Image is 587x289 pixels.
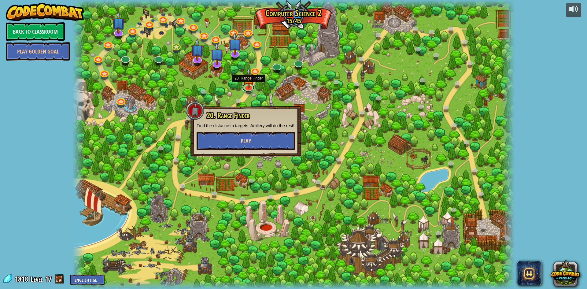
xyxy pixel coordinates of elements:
[207,110,249,120] span: 20. Range Finder
[112,12,125,34] img: level-banner-unstarted-subscriber.png
[211,43,223,65] img: level-banner-unstarted-subscriber.png
[6,42,70,61] a: Play Golden Goal
[197,132,295,150] button: Play
[243,68,255,88] img: level-banner-started.png
[197,123,295,129] p: Find the distance to targets. Artillery will do the rest!
[31,274,43,284] span: Level
[6,3,84,21] img: CodeCombat - Learn how to code by playing a game
[241,137,251,145] span: Play
[45,274,52,284] span: 17
[6,22,65,41] a: Back to Classroom
[566,3,581,17] button: Adjust volume
[15,274,30,284] span: 1818
[191,38,204,61] img: level-banner-unstarted-subscriber.png
[229,33,242,55] img: level-banner-unstarted-subscriber.png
